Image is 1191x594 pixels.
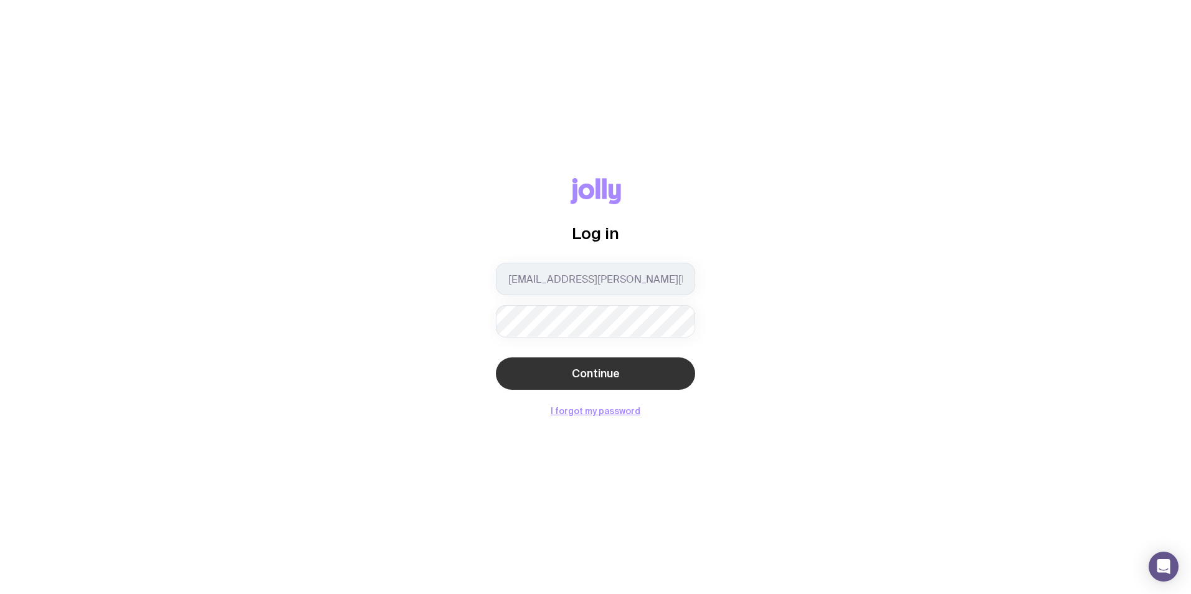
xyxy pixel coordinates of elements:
[572,224,619,242] span: Log in
[496,357,695,390] button: Continue
[496,263,695,295] input: you@email.com
[551,406,640,416] button: I forgot my password
[572,366,620,381] span: Continue
[1149,552,1179,582] div: Open Intercom Messenger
